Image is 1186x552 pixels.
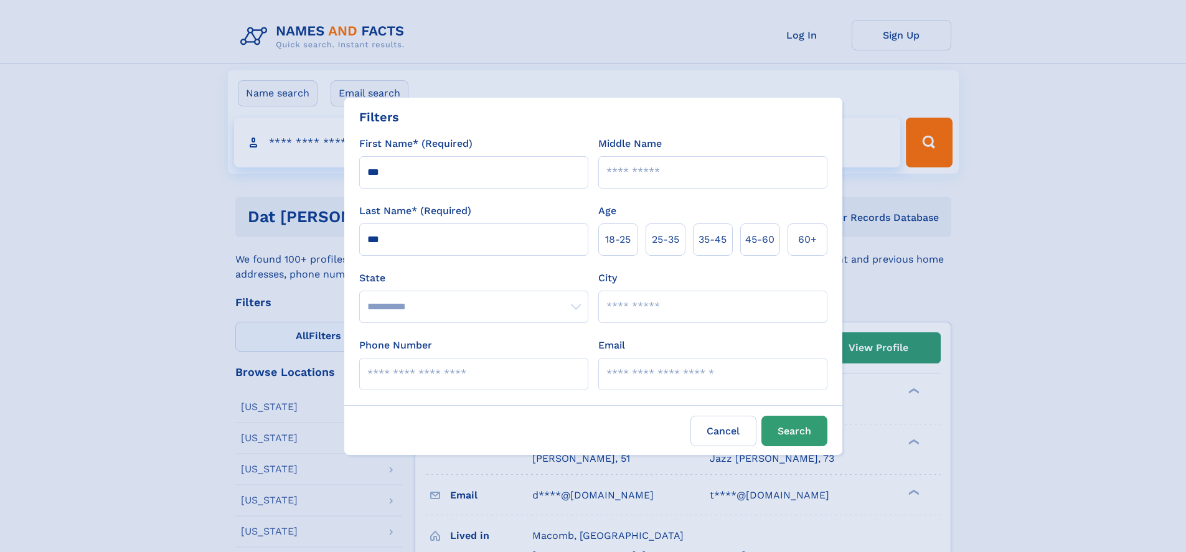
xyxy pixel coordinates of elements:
label: Middle Name [598,136,662,151]
label: Last Name* (Required) [359,203,471,218]
label: City [598,271,617,286]
label: Phone Number [359,338,432,353]
label: Cancel [690,416,756,446]
button: Search [761,416,827,446]
span: 25‑35 [652,232,679,247]
span: 35‑45 [699,232,727,247]
span: 18‑25 [605,232,631,247]
label: Email [598,338,625,353]
label: State [359,271,588,286]
div: Filters [359,108,399,126]
span: 45‑60 [745,232,774,247]
span: 60+ [798,232,817,247]
label: First Name* (Required) [359,136,473,151]
label: Age [598,203,616,218]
